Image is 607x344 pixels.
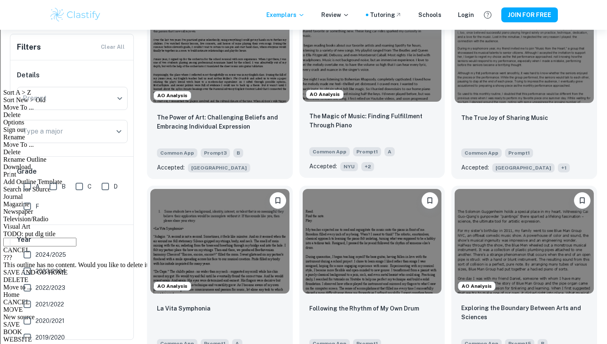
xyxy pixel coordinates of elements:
[3,130,604,137] div: Television/Radio
[3,41,604,48] div: Sign out
[3,265,604,272] div: MORE
[3,107,604,115] div: Journal
[458,10,474,19] a: Login
[3,33,604,41] div: Options
[49,7,102,23] img: Clastify logo
[3,176,604,183] div: This outline has no content. Would you like to delete it?
[370,10,402,19] a: Tutoring
[3,70,604,78] div: Rename Outline
[3,3,604,11] div: Sort A > Z
[3,85,604,93] div: Print
[3,100,604,107] div: Search for Source
[3,191,604,198] div: DELETE
[3,258,604,265] div: JOURNAL
[3,228,604,235] div: New source
[321,10,349,19] p: Review
[3,198,604,205] div: Move to ...
[3,250,604,258] div: WEBSITE
[3,161,604,168] div: CANCEL
[481,8,495,22] button: Help and Feedback
[266,10,305,19] p: Exemplars
[3,18,604,26] div: Move To ...
[3,213,604,220] div: CANCEL
[3,235,604,243] div: SAVE
[3,55,604,63] div: Move To ...
[3,243,604,250] div: BOOK
[501,7,558,22] button: JOIN FOR FREE
[3,220,604,228] div: MOVE
[418,10,441,19] a: Schools
[3,48,604,55] div: Rename
[3,168,604,176] div: ???
[3,11,604,18] div: Sort New > Old
[3,93,604,100] div: Add Outline Template
[3,137,604,145] div: Visual Art
[3,26,604,33] div: Delete
[3,115,604,122] div: Magazine
[3,145,604,152] div: TODO: put dlg title
[3,272,76,281] input: Search sources
[3,63,604,70] div: Delete
[3,183,604,191] div: SAVE AND GO HOME
[3,78,604,85] div: Download
[3,205,604,213] div: Home
[3,122,604,130] div: Newspaper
